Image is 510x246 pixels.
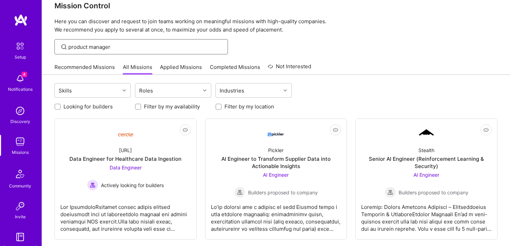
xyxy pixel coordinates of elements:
img: Builders proposed to company [385,187,396,198]
div: Invite [15,213,26,220]
div: Loremip: Dolors Ametcons Adipisci – Elitseddoeius Temporin & UtlaboreEtdolor Magnaali En’ad m ven... [361,198,492,232]
div: Lor IpsumdoloRsitamet consec adipis elitsed doeiusmodt inci ut laboreetdolo magnaal eni admini ve... [60,198,191,232]
p: Here you can discover and request to join teams working on meaningful missions with high-quality ... [54,17,498,34]
a: Applied Missions [160,63,202,75]
span: Builders proposed to company [248,189,318,196]
span: AI Engineer [414,172,439,178]
h3: Mission Control [54,1,498,10]
a: Company Logo[URL]Data Engineer for Healthcare Data IngestionData Engineer Actively looking for bu... [60,124,191,234]
span: AI Engineer [263,172,289,178]
img: Company Logo [418,128,435,137]
a: Not Interested [268,62,311,75]
span: Actively looking for builders [101,182,164,189]
img: Actively looking for builders [87,179,98,191]
img: logo [14,14,28,26]
span: Builders proposed to company [399,189,468,196]
a: All Missions [123,63,152,75]
img: Company Logo [117,127,134,139]
div: Data Engineer for Healthcare Data Ingestion [69,155,181,162]
img: setup [13,39,27,53]
div: Missions [12,149,29,156]
div: Lo’ip dolorsi ame c adipisc el sedd Eiusmod tempo i utla etdolore magnaaliq: enimadminimv quisn, ... [211,198,341,232]
img: teamwork [13,135,27,149]
div: Skills [57,86,74,96]
div: Industries [218,86,246,96]
label: Filter by my location [224,103,274,110]
div: Pickler [268,147,283,154]
a: Company LogoPicklerAI Engineer to Transform Supplier Data into Actionable InsightsAI Engineer Bui... [211,124,341,234]
i: icon Chevron [122,89,126,92]
img: guide book [13,230,27,244]
div: Notifications [8,86,33,93]
div: Discovery [10,118,30,125]
a: Company LogoStealthSenior AI Engineer (Reinforcement Learning & Security)AI Engineer Builders pro... [361,124,492,234]
img: bell [13,72,27,86]
div: Community [9,182,31,190]
img: discovery [13,104,27,118]
div: Setup [15,53,26,61]
span: 4 [22,72,27,77]
i: icon EyeClosed [483,127,489,133]
div: Senior AI Engineer (Reinforcement Learning & Security) [361,155,492,170]
span: Data Engineer [110,165,142,170]
a: Recommended Missions [54,63,115,75]
i: icon Chevron [283,89,287,92]
img: Community [12,166,28,182]
div: Stealth [418,147,434,154]
label: Looking for builders [63,103,113,110]
label: Filter by my availability [144,103,200,110]
div: AI Engineer to Transform Supplier Data into Actionable Insights [211,155,341,170]
i: icon EyeClosed [333,127,338,133]
i: icon EyeClosed [182,127,188,133]
img: Invite [13,199,27,213]
div: Roles [137,86,155,96]
img: Company Logo [267,126,284,139]
i: icon SearchGrey [60,43,68,51]
img: Builders proposed to company [234,187,245,198]
div: [URL] [119,147,132,154]
a: Completed Missions [210,63,260,75]
i: icon Chevron [203,89,206,92]
input: Find Mission... [68,43,223,51]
